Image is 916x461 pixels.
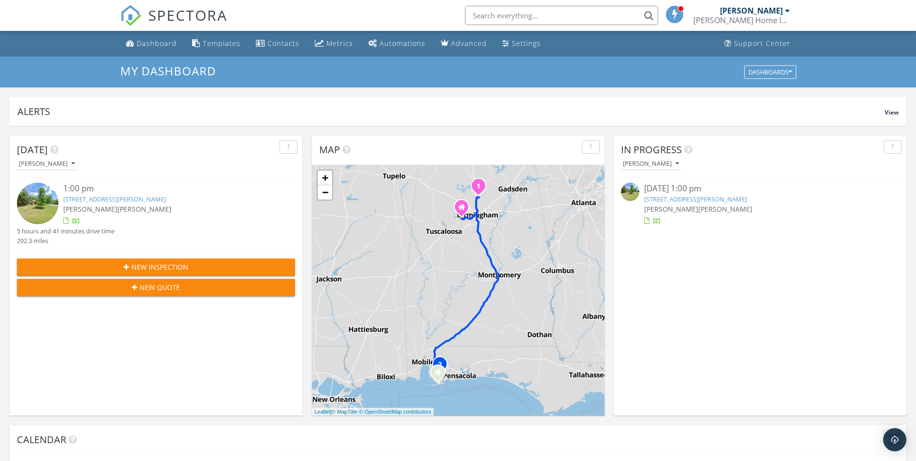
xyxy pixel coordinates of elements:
a: Automations (Basic) [365,35,429,53]
div: Metrics [326,39,353,48]
div: Templates [203,39,240,48]
a: Leaflet [314,409,330,415]
a: Dashboard [122,35,181,53]
span: Calendar [17,433,66,446]
a: 1:00 pm [STREET_ADDRESS][PERSON_NAME] [PERSON_NAME][PERSON_NAME] 5 hours and 41 minutes drive tim... [17,183,295,245]
img: streetview [621,183,639,201]
a: Advanced [437,35,491,53]
div: Support Center [734,39,790,48]
a: SPECTORA [120,13,227,33]
div: 5 hours and 41 minutes drive time [17,227,114,236]
div: Open Intercom Messenger [883,428,906,451]
a: © MapTiler [332,409,358,415]
button: [PERSON_NAME] [17,158,77,171]
div: 113 durby ln, FOLEY, AL 36535 [440,364,446,370]
a: Contacts [252,35,303,53]
div: [DATE] 1:00 pm [644,183,876,195]
a: © OpenStreetMap contributors [359,409,431,415]
div: Settings [512,39,541,48]
a: Zoom out [318,185,332,200]
span: [DATE] [17,143,48,156]
span: New Inspection [131,262,188,272]
a: Settings [498,35,545,53]
img: streetview [17,183,58,224]
span: [PERSON_NAME] [644,204,698,214]
div: | [312,408,434,416]
span: My Dashboard [120,63,216,79]
a: Zoom in [318,171,332,185]
div: 1:00 pm [63,183,272,195]
span: Map [319,143,340,156]
a: [STREET_ADDRESS][PERSON_NAME] [644,195,747,203]
button: [PERSON_NAME] [621,158,681,171]
div: Contacts [268,39,299,48]
div: [PERSON_NAME] [623,160,679,167]
div: 292.3 miles [17,236,114,245]
input: Search everything... [465,6,658,25]
span: In Progress [621,143,682,156]
div: Higgins Home Inspection [693,15,790,25]
a: [DATE] 1:00 pm [STREET_ADDRESS][PERSON_NAME] [PERSON_NAME][PERSON_NAME] [621,183,899,226]
i: 2 [438,361,442,368]
button: Dashboards [744,65,796,79]
img: The Best Home Inspection Software - Spectora [120,5,141,26]
span: New Quote [140,282,180,292]
div: [PERSON_NAME] [720,6,783,15]
button: New Inspection [17,259,295,276]
div: [PERSON_NAME] [19,160,75,167]
a: Templates [188,35,244,53]
div: Advanced [451,39,487,48]
button: New Quote [17,279,295,296]
span: [PERSON_NAME] [63,204,117,214]
a: Metrics [311,35,357,53]
a: Support Center [720,35,794,53]
span: SPECTORA [148,5,227,25]
div: 145 Lakeshore Cir, Warrior, AL 35180 [479,186,484,191]
div: Automations [380,39,425,48]
div: 805 wedgewood Dr , Gulf shores AL 36542 [438,372,444,378]
span: [PERSON_NAME] [698,204,752,214]
div: Alerts [17,105,885,118]
div: Dashboard [137,39,177,48]
i: 1 [477,183,480,190]
span: View [885,108,899,116]
span: [PERSON_NAME] [117,204,171,214]
div: Dashboards [748,69,792,75]
a: [STREET_ADDRESS][PERSON_NAME] [63,195,166,203]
